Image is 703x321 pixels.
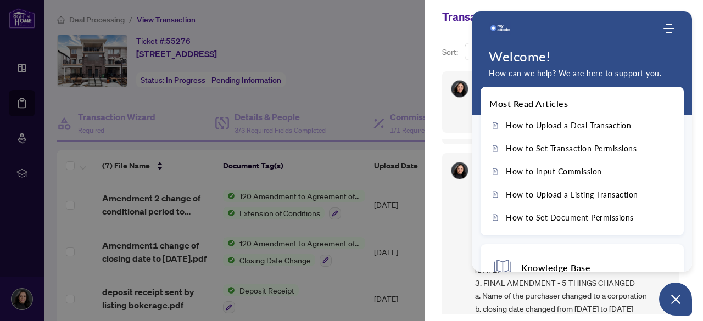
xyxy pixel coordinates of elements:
h1: Welcome! [489,48,676,64]
span: How to Upload a Deal Transaction [506,121,631,130]
img: Profile Icon [451,81,468,97]
button: Open asap [659,283,692,316]
a: How to Input Commission [481,160,684,183]
span: How to Upload a Listing Transaction [506,190,638,199]
a: How to Set Transaction Permissions [481,137,684,160]
span: How to Set Transaction Permissions [506,144,637,153]
span: Newest [471,43,521,60]
div: Modules Menu [662,23,676,34]
a: How to Set Document Permissions [481,206,684,229]
h4: Knowledge Base [521,262,590,273]
span: How to Set Document Permissions [506,213,634,222]
img: Profile Icon [451,162,468,179]
img: logo [489,18,511,40]
div: Knowledge Base [481,244,684,316]
span: How to Input Commission [506,167,602,176]
a: How to Upload a Deal Transaction [481,114,684,137]
a: How to Upload a Listing Transaction [481,183,684,206]
p: How can we help? We are here to support you. [489,67,676,80]
span: Company logo [489,18,511,40]
p: Sort: [442,46,460,58]
div: Transaction Communication [442,9,671,25]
